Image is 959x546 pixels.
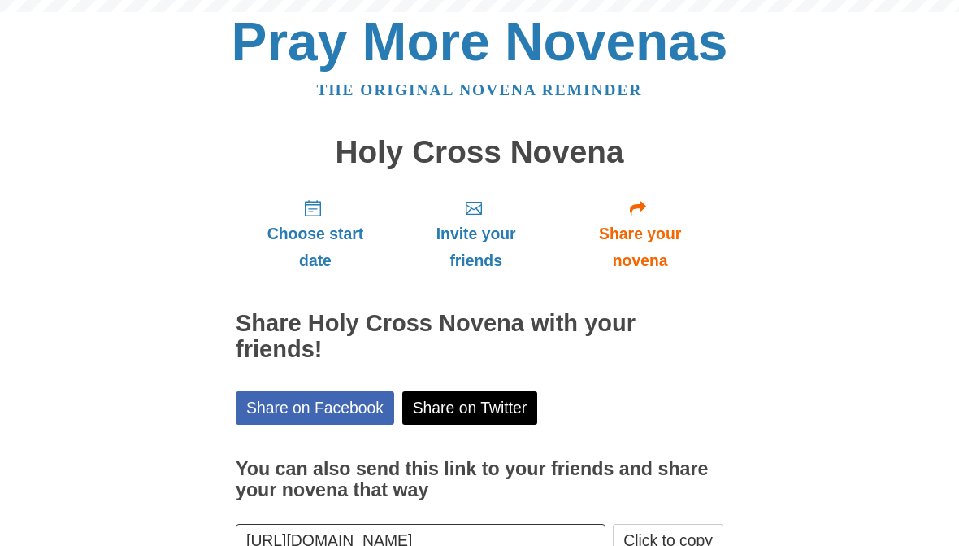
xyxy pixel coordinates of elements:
[252,221,379,274] span: Choose start date
[317,81,643,98] a: The original novena reminder
[573,221,707,274] span: Share your novena
[236,391,394,425] a: Share on Facebook
[557,186,723,282] a: Share your novena
[236,186,395,282] a: Choose start date
[402,391,538,425] a: Share on Twitter
[236,459,723,500] h3: You can also send this link to your friends and share your novena that way
[395,186,557,282] a: Invite your friends
[411,221,540,274] span: Invite your friends
[236,135,723,170] h1: Holy Cross Novena
[236,311,723,363] h2: Share Holy Cross Novena with your friends!
[232,11,728,72] a: Pray More Novenas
